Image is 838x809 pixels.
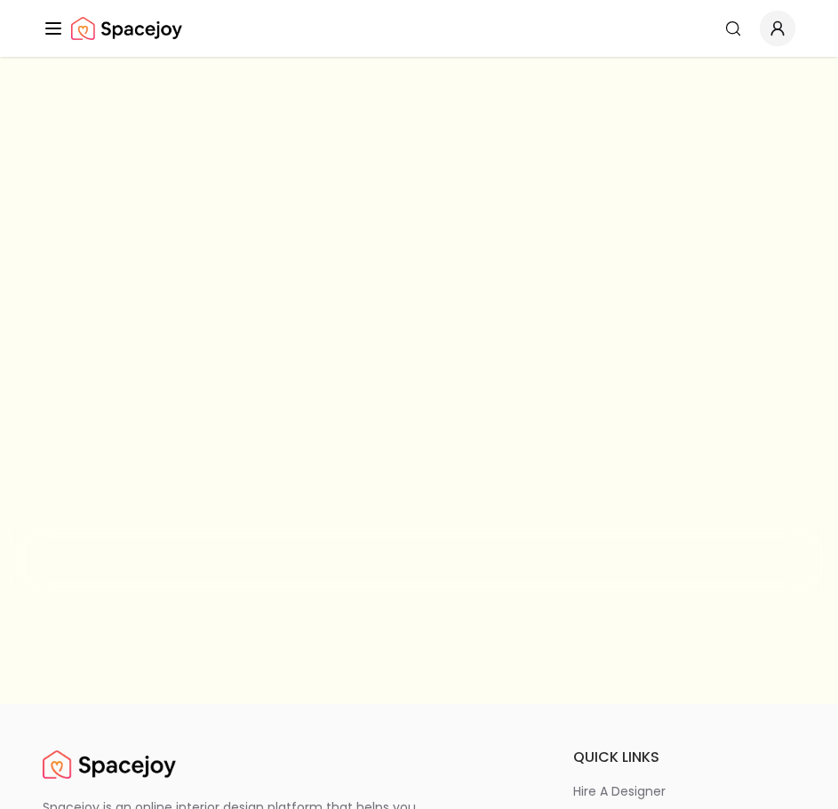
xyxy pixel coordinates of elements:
[43,747,176,782] img: Spacejoy Logo
[71,11,182,46] img: Spacejoy Logo
[43,747,176,782] a: Spacejoy
[71,11,182,46] a: Spacejoy
[573,782,666,800] p: hire a designer
[573,747,795,768] h6: quick links
[573,782,795,800] a: hire a designer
